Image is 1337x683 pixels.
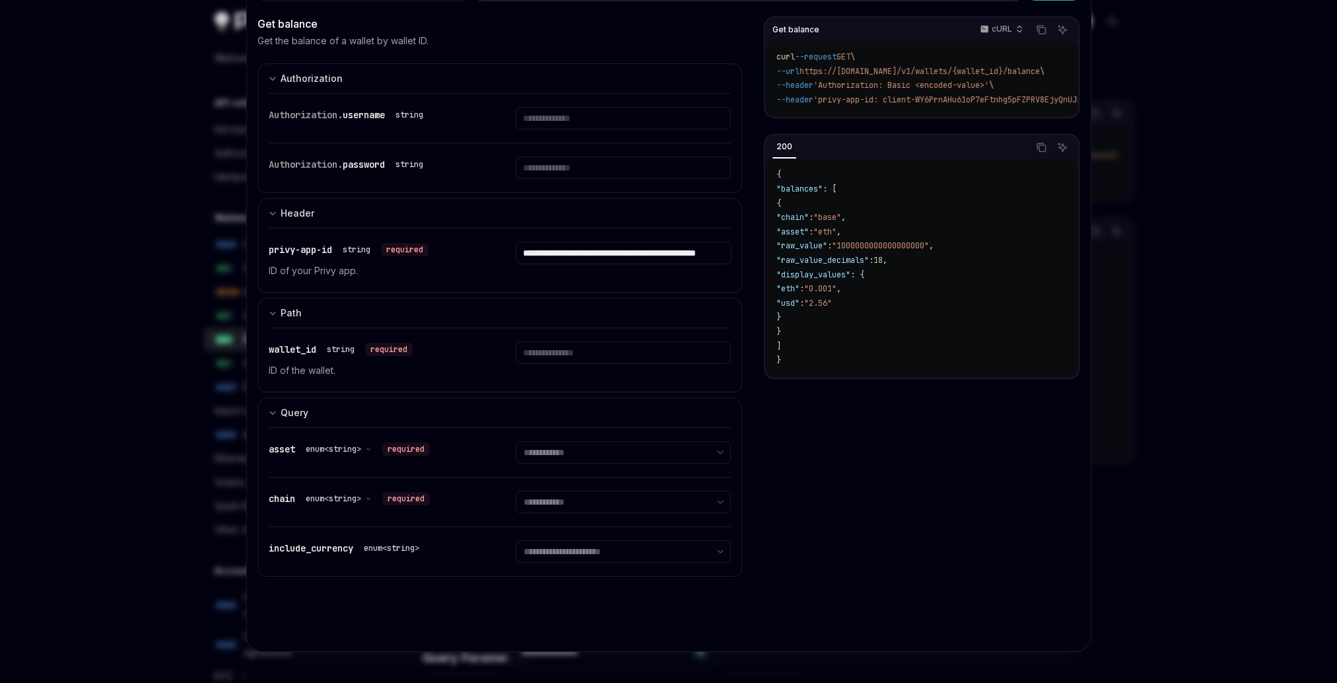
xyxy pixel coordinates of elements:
[804,283,837,294] span: "0.001"
[516,491,731,513] select: Select chain
[257,16,743,32] div: Get balance
[776,312,781,322] span: }
[809,212,813,223] span: :
[343,109,385,121] span: username
[883,255,887,266] span: ,
[776,255,869,266] span: "raw_value_decimals"
[772,139,796,155] div: 200
[850,52,855,62] span: \
[269,441,430,457] div: asset
[281,205,314,221] div: Header
[776,52,795,62] span: curl
[869,255,874,266] span: :
[776,355,781,365] span: }
[257,398,743,427] button: Expand input section
[269,491,430,507] div: chain
[269,341,413,357] div: wallet_id
[365,343,413,356] div: required
[809,227,813,237] span: :
[827,240,832,251] span: :
[1033,21,1050,38] button: Copy the contents from the code block
[269,107,429,123] div: Authorization.username
[257,198,743,228] button: Expand input section
[776,212,809,223] span: "chain"
[516,341,731,364] input: Enter wallet_id
[776,66,800,77] span: --url
[776,94,813,105] span: --header
[776,80,813,90] span: --header
[269,443,295,455] span: asset
[837,52,850,62] span: GET
[823,184,837,194] span: : [
[776,240,827,251] span: "raw_value"
[257,298,743,328] button: Expand input section
[269,242,429,258] div: privy-app-id
[800,283,804,294] span: :
[269,363,484,378] p: ID of the wallet.
[776,198,781,209] span: {
[269,109,343,121] span: Authorization.
[269,157,429,172] div: Authorization.password
[776,270,850,280] span: "display_values"
[1054,21,1071,38] button: Ask AI
[813,212,841,223] span: "base"
[343,159,385,170] span: password
[306,492,372,505] button: enum<string>
[257,34,429,48] p: Get the balance of a wallet by wallet ID.
[306,443,372,456] button: enum<string>
[516,441,731,464] select: Select asset
[1040,66,1045,77] span: \
[813,94,1128,105] span: 'privy-app-id: client-WY6PrnAHu61oP7eFtnhg5pFZPRV8EjyQnUJBfraLiczfZ'
[973,18,1029,41] button: cURL
[837,283,841,294] span: ,
[269,244,332,256] span: privy-app-id
[516,107,731,129] input: Enter username
[381,243,429,256] div: required
[800,298,804,308] span: :
[281,405,308,421] div: Query
[1054,139,1071,156] button: Ask AI
[850,270,864,280] span: : {
[929,240,934,251] span: ,
[776,283,800,294] span: "eth"
[776,227,809,237] span: "asset"
[269,493,295,505] span: chain
[257,63,743,93] button: Expand input section
[776,326,781,337] span: }
[795,52,837,62] span: --request
[1033,139,1050,156] button: Copy the contents from the code block
[269,263,484,279] p: ID of your Privy app.
[516,157,731,179] input: Enter password
[813,227,837,237] span: "eth"
[281,305,302,321] div: Path
[306,493,361,504] span: enum<string>
[874,255,883,266] span: 18
[281,71,343,87] div: Authorization
[776,184,823,194] span: "balances"
[804,298,832,308] span: "2.56"
[776,169,781,180] span: {
[841,212,846,223] span: ,
[837,227,841,237] span: ,
[269,343,316,355] span: wallet_id
[776,341,781,351] span: ]
[800,66,1040,77] span: https://[DOMAIN_NAME]/v1/wallets/{wallet_id}/balance
[269,540,425,556] div: include_currency
[306,444,361,454] span: enum<string>
[992,24,1012,34] p: cURL
[813,80,989,90] span: 'Authorization: Basic <encoded-value>'
[989,80,994,90] span: \
[269,159,343,170] span: Authorization.
[516,540,731,563] select: Select include_currency
[776,298,800,308] span: "usd"
[382,492,430,505] div: required
[772,24,819,35] span: Get balance
[269,542,353,554] span: include_currency
[516,242,732,264] input: Enter privy-app-id
[382,443,430,456] div: required
[832,240,929,251] span: "1000000000000000000"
